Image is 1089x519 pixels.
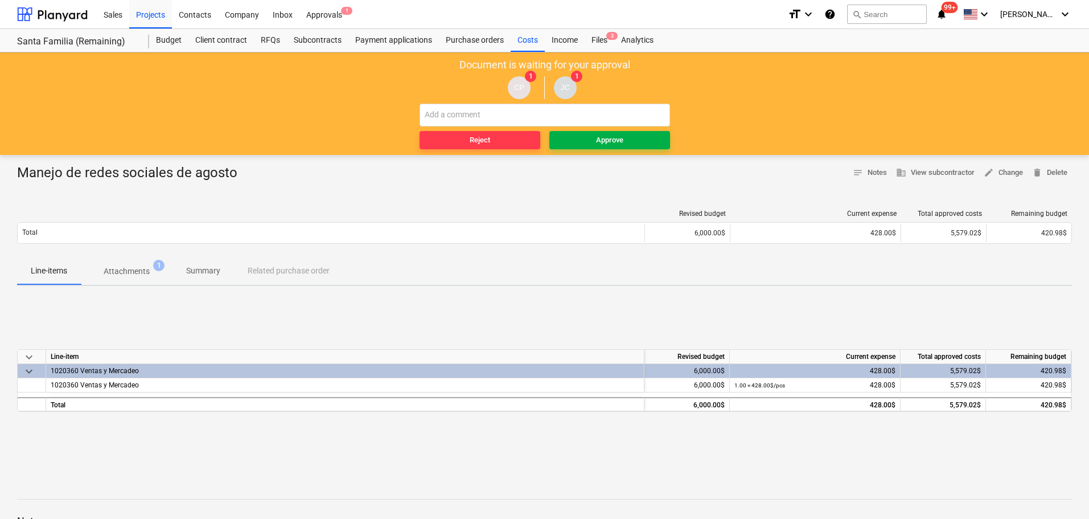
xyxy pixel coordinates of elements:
[585,29,614,52] div: Files
[734,382,785,389] small: 1.00 × 428.00$ / pcs
[901,350,986,364] div: Total approved costs
[1058,7,1072,21] i: keyboard_arrow_down
[22,228,38,238] p: Total
[848,164,891,182] button: Notes
[734,364,895,378] div: 428.00$
[986,397,1071,411] div: 420.98$
[596,134,623,147] div: Approve
[46,397,644,411] div: Total
[287,29,348,52] a: Subcontracts
[51,381,139,389] span: 1020360 Ventas y Mercadeo
[1032,464,1089,519] iframe: Chat Widget
[942,2,958,13] span: 99+
[802,7,815,21] i: keyboard_arrow_down
[571,71,582,82] span: 1
[508,76,531,99] div: Claudia Perez
[1041,229,1067,237] span: 420.98$
[735,210,897,218] div: Current expense
[525,71,536,82] span: 1
[420,104,670,126] input: Add a comment
[730,350,901,364] div: Current expense
[984,166,1023,179] span: Change
[977,7,991,21] i: keyboard_arrow_down
[585,29,614,52] a: Files3
[852,10,861,19] span: search
[853,166,887,179] span: Notes
[906,210,982,218] div: Total approved costs
[891,164,979,182] button: View subcontractor
[104,265,150,277] p: Attachments
[46,350,644,364] div: Line-item
[614,29,660,52] a: Analytics
[1032,166,1067,179] span: Delete
[22,365,36,378] span: keyboard_arrow_down
[514,83,525,92] span: CP
[650,210,726,218] div: Revised budget
[51,364,639,378] div: 1020360 Ventas y Mercadeo
[549,131,670,149] button: Approve
[348,29,439,52] a: Payment applications
[901,364,986,378] div: 5,579.02$
[1032,167,1042,178] span: delete
[853,167,863,178] span: notes
[979,164,1028,182] button: Change
[561,83,570,92] span: JC
[459,58,630,72] p: Document is waiting for your approval
[986,364,1071,378] div: 420.98$
[644,397,730,411] div: 6,000.00$
[644,364,730,378] div: 6,000.00$
[186,265,220,277] p: Summary
[420,131,540,149] button: Reject
[734,398,895,412] div: 428.00$
[1041,381,1066,389] span: 420.98$
[188,29,254,52] a: Client contract
[788,7,802,21] i: format_size
[735,229,896,237] div: 428.00$
[991,210,1067,218] div: Remaining budget
[153,260,165,271] span: 1
[984,167,994,178] span: edit
[554,76,577,99] div: Javier Cattan
[254,29,287,52] a: RFQs
[950,381,981,389] span: 5,579.02$
[936,7,947,21] i: notifications
[1000,10,1057,19] span: [PERSON_NAME] [GEOGRAPHIC_DATA]
[470,134,490,147] div: Reject
[511,29,545,52] a: Costs
[896,166,975,179] span: View subcontractor
[31,265,67,277] p: Line-items
[734,378,895,393] div: 428.00$
[986,350,1071,364] div: Remaining budget
[149,29,188,52] a: Budget
[341,7,352,15] span: 1
[22,350,36,364] span: keyboard_arrow_down
[896,167,906,178] span: business
[847,5,927,24] button: Search
[644,224,730,242] div: 6,000.00$
[644,378,730,393] div: 6,000.00$
[901,397,986,411] div: 5,579.02$
[1028,164,1072,182] button: Delete
[644,350,730,364] div: Revised budget
[545,29,585,52] a: Income
[439,29,511,52] a: Purchase orders
[17,164,246,182] div: Manejo de redes sociales de agosto
[824,7,836,21] i: Knowledge base
[17,36,135,48] div: Santa Familia (Remaining)
[901,224,986,242] div: 5,579.02$
[606,32,618,40] span: 3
